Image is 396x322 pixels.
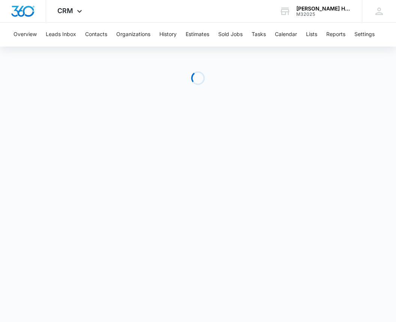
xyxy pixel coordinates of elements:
button: History [159,23,177,47]
button: Sold Jobs [218,23,243,47]
button: Organizations [116,23,150,47]
div: account name [296,6,351,12]
button: Overview [13,23,37,47]
button: Reports [326,23,345,47]
div: account id [296,12,351,17]
button: Tasks [252,23,266,47]
button: Contacts [85,23,107,47]
button: Calendar [275,23,297,47]
button: Estimates [186,23,209,47]
button: Settings [354,23,375,47]
button: Leads Inbox [46,23,76,47]
button: Lists [306,23,317,47]
span: CRM [57,7,73,15]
